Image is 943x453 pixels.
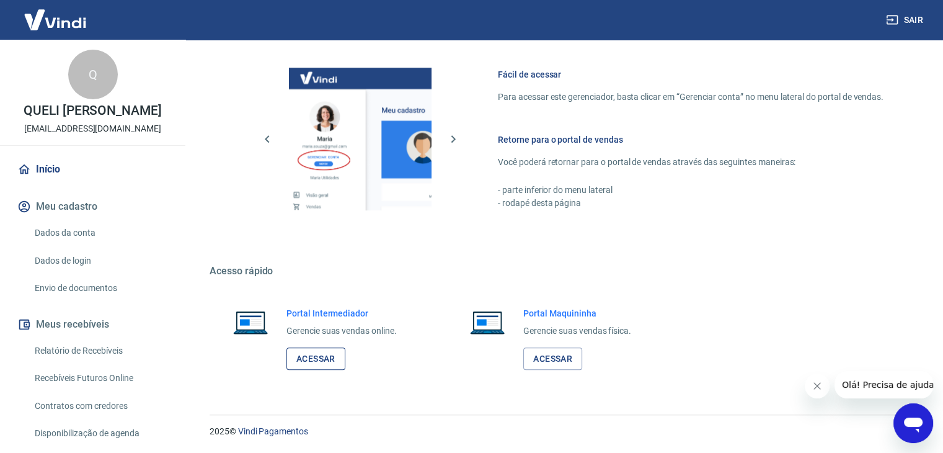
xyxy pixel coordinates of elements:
p: Gerencie suas vendas online. [286,325,397,338]
img: Imagem de um notebook aberto [224,307,277,337]
h5: Acesso rápido [210,265,913,277]
a: Recebíveis Futuros Online [30,366,170,391]
h6: Fácil de acessar [498,68,883,81]
p: Para acessar este gerenciador, basta clicar em “Gerenciar conta” no menu lateral do portal de ven... [498,91,883,104]
p: - parte inferior do menu lateral [498,184,883,197]
button: Meus recebíveis [15,311,170,338]
a: Início [15,156,170,183]
iframe: Mensagem da empresa [835,371,933,398]
div: Q [68,50,118,99]
p: Você poderá retornar para o portal de vendas através das seguintes maneiras: [498,156,883,169]
a: Disponibilização de agenda [30,421,170,446]
a: Acessar [523,348,582,370]
a: Envio de documentos [30,276,170,301]
p: QUELI [PERSON_NAME] [24,104,162,117]
iframe: Fechar mensagem [805,374,830,398]
h6: Retorne para o portal de vendas [498,133,883,146]
button: Meu cadastro [15,193,170,220]
p: [EMAIL_ADDRESS][DOMAIN_NAME] [24,122,161,135]
p: - rodapé desta página [498,197,883,210]
img: Imagem de um notebook aberto [461,307,513,337]
a: Dados de login [30,248,170,274]
a: Contratos com credores [30,393,170,419]
img: Imagem da dashboard mostrando o botão de gerenciar conta na sidebar no lado esquerdo [289,68,432,210]
a: Vindi Pagamentos [238,426,308,436]
iframe: Botão para abrir a janela de mensagens [893,403,933,443]
img: Vindi [15,1,95,38]
h6: Portal Maquininha [523,307,631,320]
h6: Portal Intermediador [286,307,397,320]
a: Acessar [286,348,345,370]
button: Sair [883,9,928,32]
p: Gerencie suas vendas física. [523,325,631,338]
a: Dados da conta [30,220,170,246]
span: Olá! Precisa de ajuda? [7,9,104,19]
a: Relatório de Recebíveis [30,338,170,364]
p: 2025 © [210,425,913,438]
